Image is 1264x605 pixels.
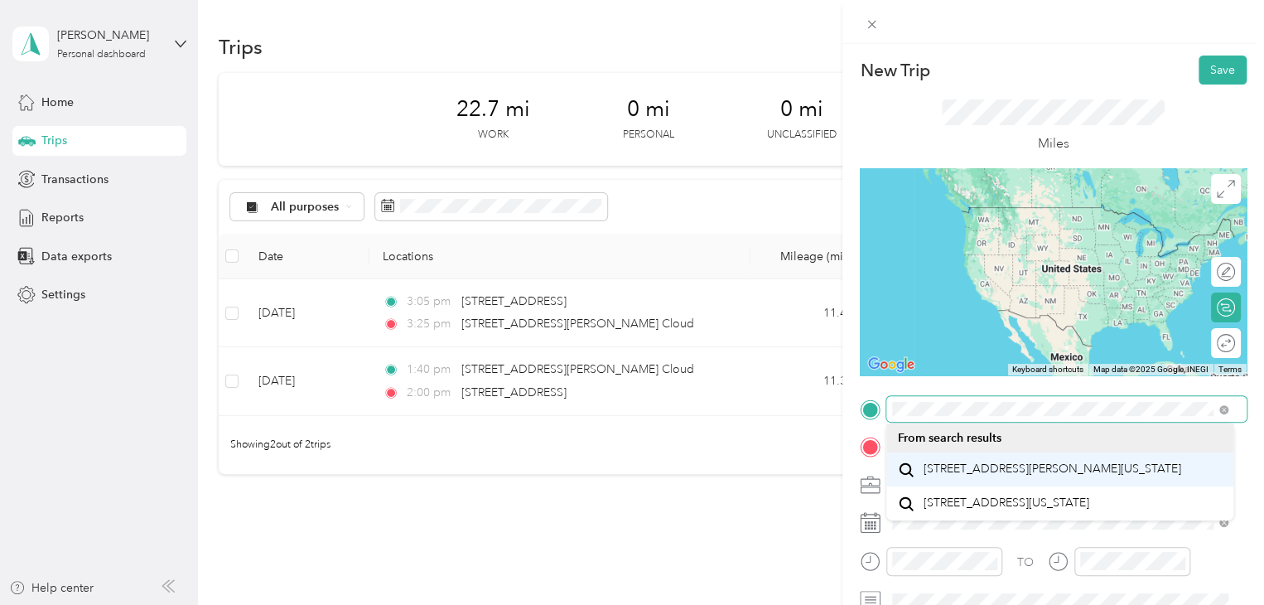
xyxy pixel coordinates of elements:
[1093,365,1209,374] span: Map data ©2025 Google, INEGI
[924,462,1181,477] span: [STREET_ADDRESS][PERSON_NAME][US_STATE]
[1017,554,1034,571] div: TO
[1038,133,1069,154] p: Miles
[1199,56,1247,85] button: Save
[860,59,929,82] p: New Trip
[1171,512,1264,605] iframe: Everlance-gr Chat Button Frame
[898,431,1001,445] span: From search results
[1012,364,1083,375] button: Keyboard shortcuts
[924,496,1089,511] span: [STREET_ADDRESS][US_STATE]
[864,354,919,375] a: Open this area in Google Maps (opens a new window)
[864,354,919,375] img: Google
